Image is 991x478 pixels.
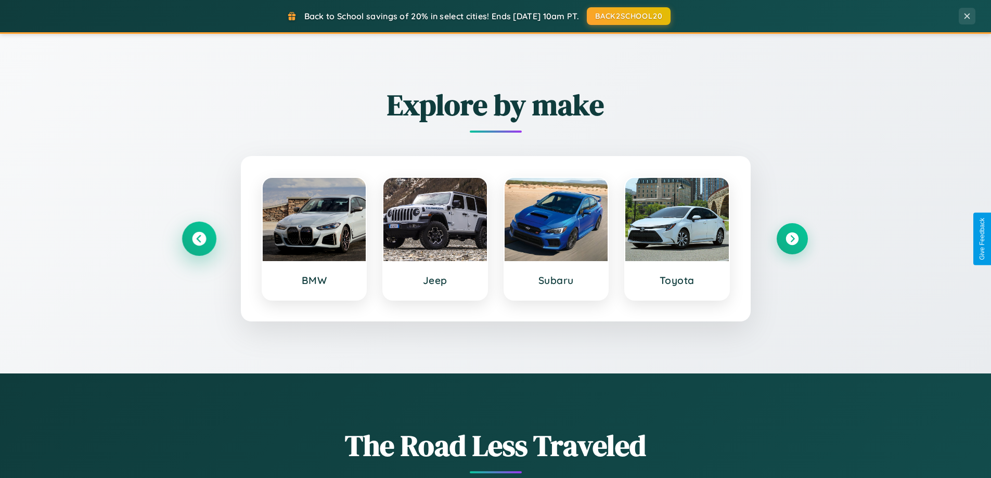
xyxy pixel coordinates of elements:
[304,11,579,21] span: Back to School savings of 20% in select cities! Ends [DATE] 10am PT.
[184,425,808,466] h1: The Road Less Traveled
[636,274,718,287] h3: Toyota
[979,218,986,260] div: Give Feedback
[184,85,808,125] h2: Explore by make
[273,274,356,287] h3: BMW
[515,274,598,287] h3: Subaru
[587,7,671,25] button: BACK2SCHOOL20
[394,274,477,287] h3: Jeep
